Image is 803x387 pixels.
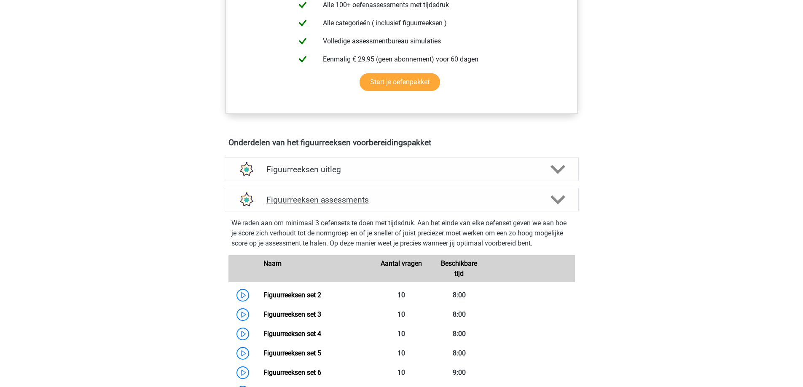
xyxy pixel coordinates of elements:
[266,195,537,205] h4: Figuurreeksen assessments
[373,259,430,279] div: Aantal vragen
[266,165,537,174] h4: Figuurreeksen uitleg
[221,157,582,181] a: uitleg Figuurreeksen uitleg
[235,159,257,180] img: figuurreeksen uitleg
[235,189,257,211] img: figuurreeksen assessments
[430,259,488,279] div: Beschikbare tijd
[360,73,440,91] a: Start je oefenpakket
[263,330,321,338] a: Figuurreeksen set 4
[231,218,572,248] p: We raden aan om minimaal 3 oefensets te doen met tijdsdruk. Aan het einde van elke oefenset geven...
[263,368,321,376] a: Figuurreeksen set 6
[228,138,575,147] h4: Onderdelen van het figuurreeksen voorbereidingspakket
[221,188,582,211] a: assessments Figuurreeksen assessments
[263,349,321,357] a: Figuurreeksen set 5
[263,310,321,318] a: Figuurreeksen set 3
[263,291,321,299] a: Figuurreeksen set 2
[257,259,373,279] div: Naam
